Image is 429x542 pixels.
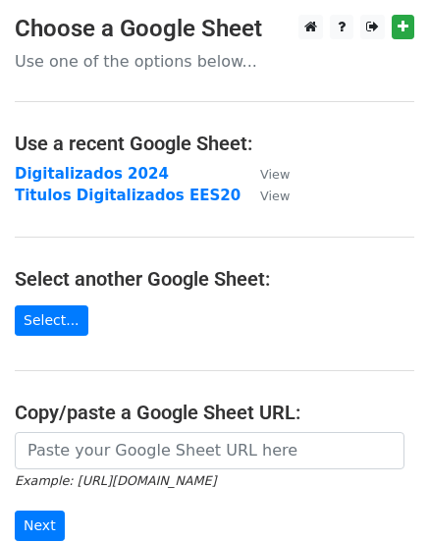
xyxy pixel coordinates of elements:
h4: Copy/paste a Google Sheet URL: [15,401,414,424]
h3: Choose a Google Sheet [15,15,414,43]
input: Paste your Google Sheet URL here [15,432,404,469]
a: View [241,187,290,204]
p: Use one of the options below... [15,51,414,72]
a: Titulos Digitalizados EES20 [15,187,241,204]
a: Select... [15,305,88,336]
a: Digitalizados 2024 [15,165,169,183]
iframe: Chat Widget [331,448,429,542]
small: View [260,167,290,182]
a: View [241,165,290,183]
h4: Use a recent Google Sheet: [15,132,414,155]
h4: Select another Google Sheet: [15,267,414,291]
small: Example: [URL][DOMAIN_NAME] [15,473,216,488]
input: Next [15,511,65,541]
small: View [260,189,290,203]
